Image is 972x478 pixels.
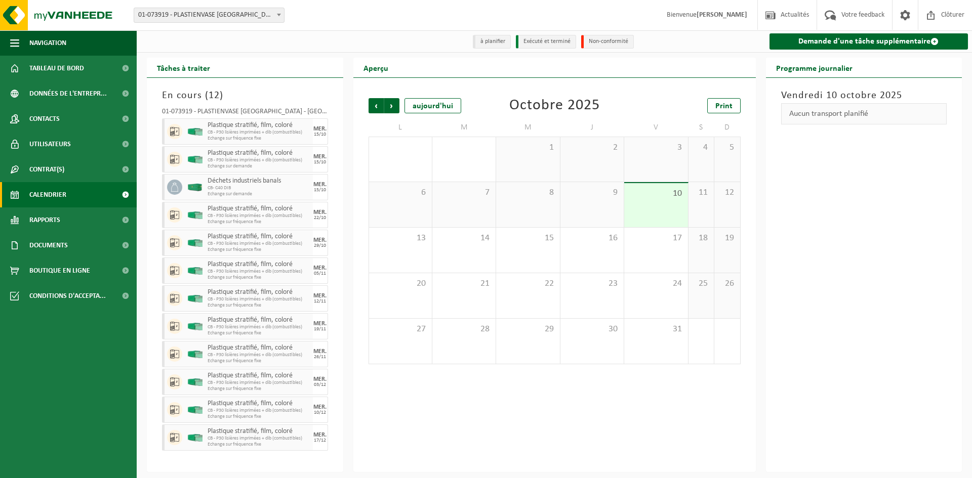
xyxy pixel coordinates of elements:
[313,293,327,299] div: MER.
[766,58,863,77] h2: Programme journalier
[187,156,202,163] img: HK-XP-30-GN-00
[187,434,202,442] img: HK-XP-30-GN-00
[29,207,60,233] span: Rapports
[314,215,326,221] div: 22/10
[313,404,327,410] div: MER.
[187,406,202,414] img: HK-XP-30-GN-00
[719,142,735,153] span: 5
[384,98,399,113] span: Suivant
[162,108,328,118] div: 01-073919 - PLASTIENVASE [GEOGRAPHIC_DATA] - [GEOGRAPHIC_DATA]
[496,118,560,137] td: M
[314,132,326,137] div: 15/10
[208,241,310,247] span: CB - P30 lisières imprimées + dib (combustibles)
[187,211,202,219] img: HK-XP-30-GN-00
[29,233,68,258] span: Documents
[208,442,310,448] span: Echange sur fréquence fixe
[629,188,682,199] span: 10
[629,324,682,335] span: 31
[29,182,66,207] span: Calendrier
[187,184,202,191] img: HK-XC-40-GN-00
[715,102,733,110] span: Print
[369,118,432,137] td: L
[781,103,947,124] div: Aucun transport planifié
[624,118,688,137] td: V
[187,323,202,330] img: HK-XP-30-GN-00
[501,142,554,153] span: 1
[565,142,619,153] span: 2
[404,98,461,113] div: aujourd'hui
[187,378,202,386] img: HK-XP-30-GN-00
[208,219,310,225] span: Echange sur fréquence fixe
[208,408,310,414] span: CB - P30 lisières imprimées + dib (combustibles)
[313,432,327,438] div: MER.
[313,321,327,327] div: MER.
[374,233,427,244] span: 13
[208,213,310,219] span: CB - P30 lisières imprimées + dib (combustibles)
[437,187,491,198] span: 7
[134,8,284,22] span: 01-073919 - PLASTIENVASE FRANCIA - ARRAS
[187,351,202,358] img: HK-XP-30-GN-00
[208,233,310,241] span: Plastique stratifié, film, coloré
[314,355,326,360] div: 26/11
[29,30,66,56] span: Navigation
[707,98,741,113] a: Print
[314,410,326,415] div: 10/12
[29,132,71,157] span: Utilisateurs
[208,324,310,330] span: CB - P30 lisières imprimées + dib (combustibles)
[313,237,327,243] div: MER.
[314,299,326,304] div: 12/11
[697,11,747,19] strong: [PERSON_NAME]
[501,324,554,335] span: 29
[208,260,310,269] span: Plastique stratifié, film, coloré
[694,233,709,244] span: 18
[208,352,310,358] span: CB - P30 lisières imprimées + dib (combustibles)
[208,302,310,309] span: Echange sur fréquence fixe
[314,160,326,165] div: 15/10
[208,121,310,129] span: Plastique stratifié, film, coloré
[208,296,310,302] span: CB - P30 lisières imprimées + dib (combustibles)
[29,258,90,283] span: Boutique en ligne
[437,278,491,289] span: 21
[565,233,619,244] span: 16
[147,58,220,77] h2: Tâches à traiter
[162,88,328,103] h3: En cours ( )
[208,269,310,275] span: CB - P30 lisières imprimées + dib (combustibles)
[769,33,968,50] a: Demande d'une tâche supplémentaire
[187,239,202,247] img: HK-XP-30-GN-00
[501,233,554,244] span: 15
[209,91,220,101] span: 12
[437,324,491,335] span: 28
[313,126,327,132] div: MER.
[29,56,84,81] span: Tableau de bord
[374,324,427,335] span: 27
[688,118,714,137] td: S
[313,265,327,271] div: MER.
[208,386,310,392] span: Echange sur fréquence fixe
[208,400,310,408] span: Plastique stratifié, film, coloré
[134,8,285,23] span: 01-073919 - PLASTIENVASE FRANCIA - ARRAS
[719,278,735,289] span: 26
[473,35,511,49] li: à planifier
[187,128,202,136] img: HK-XP-30-GN-00
[313,182,327,188] div: MER.
[208,330,310,336] span: Echange sur fréquence fixe
[314,382,326,387] div: 03/12
[437,233,491,244] span: 14
[501,278,554,289] span: 22
[208,177,310,185] span: Déchets industriels banals
[29,283,106,309] span: Conditions d'accepta...
[208,316,310,324] span: Plastique stratifié, film, coloré
[313,376,327,382] div: MER.
[29,106,60,132] span: Contacts
[208,414,310,420] span: Echange sur fréquence fixe
[208,157,310,163] span: CB - P30 lisières imprimées + dib (combustibles)
[560,118,624,137] td: J
[208,358,310,364] span: Echange sur fréquence fixe
[313,349,327,355] div: MER.
[208,275,310,281] span: Echange sur fréquence fixe
[208,191,310,197] span: Echange sur demande
[208,136,310,142] span: Echange sur fréquence fixe
[313,154,327,160] div: MER.
[208,288,310,296] span: Plastique stratifié, film, coloré
[208,427,310,436] span: Plastique stratifié, film, coloré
